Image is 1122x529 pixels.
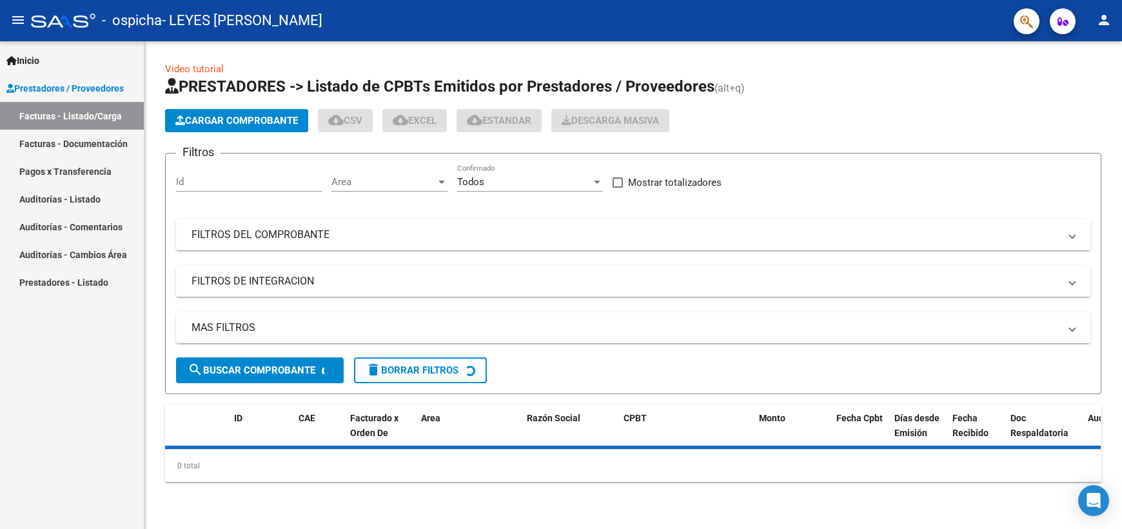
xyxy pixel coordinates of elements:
button: EXCEL [382,109,447,132]
datatable-header-cell: ID [229,404,293,461]
button: Buscar Comprobante [176,357,344,383]
datatable-header-cell: Monto [754,404,831,461]
mat-icon: search [188,362,203,377]
mat-expansion-panel-header: MAS FILTROS [176,312,1090,343]
span: Inicio [6,54,39,68]
datatable-header-cell: Doc Respaldatoria [1005,404,1083,461]
span: ID [234,413,242,423]
span: Buscar Comprobante [188,364,315,376]
button: Descarga Masiva [551,109,669,132]
div: 0 total [165,450,1101,482]
span: Razón Social [527,413,580,423]
datatable-header-cell: Area [416,404,503,461]
span: Estandar [467,115,531,126]
datatable-header-cell: CAE [293,404,345,461]
span: Area [421,413,440,423]
span: - LEYES [PERSON_NAME] [162,6,322,35]
datatable-header-cell: CPBT [618,404,754,461]
span: Borrar Filtros [366,364,458,376]
span: - ospicha [102,6,162,35]
span: Fecha Cpbt [836,413,883,423]
button: Cargar Comprobante [165,109,308,132]
a: Video tutorial [165,63,224,75]
span: Monto [759,413,785,423]
span: CAE [299,413,315,423]
span: Descarga Masiva [562,115,659,126]
span: Area [331,176,436,188]
mat-icon: cloud_download [328,112,344,128]
button: Estandar [457,109,542,132]
mat-expansion-panel-header: FILTROS DE INTEGRACION [176,266,1090,297]
button: Borrar Filtros [354,357,487,383]
span: Todos [457,176,484,188]
mat-panel-title: MAS FILTROS [192,321,1059,335]
mat-icon: person [1096,12,1112,28]
span: Mostrar totalizadores [628,175,722,190]
datatable-header-cell: Días desde Emisión [889,404,947,461]
mat-icon: cloud_download [467,112,482,128]
span: CPBT [624,413,647,423]
div: Open Intercom Messenger [1078,485,1109,516]
span: Fecha Recibido [952,413,989,438]
datatable-header-cell: Razón Social [522,404,618,461]
app-download-masive: Descarga masiva de comprobantes (adjuntos) [551,109,669,132]
span: EXCEL [393,115,437,126]
mat-icon: cloud_download [393,112,408,128]
datatable-header-cell: Fecha Recibido [947,404,1005,461]
mat-panel-title: FILTROS DEL COMPROBANTE [192,228,1059,242]
span: Facturado x Orden De [350,413,399,438]
span: PRESTADORES -> Listado de CPBTs Emitidos por Prestadores / Proveedores [165,77,714,95]
span: CSV [328,115,362,126]
datatable-header-cell: Facturado x Orden De [345,404,416,461]
span: (alt+q) [714,82,745,94]
span: Días desde Emisión [894,413,940,438]
datatable-header-cell: Fecha Cpbt [831,404,889,461]
mat-expansion-panel-header: FILTROS DEL COMPROBANTE [176,219,1090,250]
mat-icon: menu [10,12,26,28]
mat-panel-title: FILTROS DE INTEGRACION [192,274,1059,288]
span: Prestadores / Proveedores [6,81,124,95]
mat-icon: delete [366,362,381,377]
span: Cargar Comprobante [175,115,298,126]
h3: Filtros [176,143,221,161]
button: CSV [318,109,373,132]
span: Doc Respaldatoria [1010,413,1068,438]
